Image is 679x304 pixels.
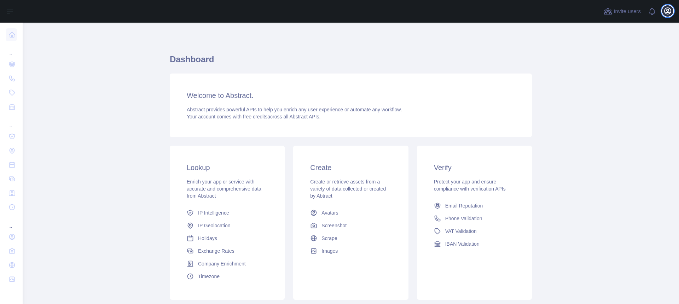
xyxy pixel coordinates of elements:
h3: Create [310,163,391,173]
a: Images [307,245,394,257]
a: IP Geolocation [184,219,271,232]
a: Timezone [184,270,271,283]
a: Exchange Rates [184,245,271,257]
a: Holidays [184,232,271,245]
span: Protect your app and ensure compliance with verification APIs [434,179,506,192]
span: Company Enrichment [198,260,246,267]
span: Your account comes with across all Abstract APIs. [187,114,320,119]
span: VAT Validation [445,228,477,235]
span: Images [321,247,338,255]
span: Screenshot [321,222,347,229]
span: Abstract provides powerful APIs to help you enrich any user experience or automate any workflow. [187,107,402,112]
a: VAT Validation [431,225,518,238]
span: Timezone [198,273,220,280]
span: Enrich your app or service with accurate and comprehensive data from Abstract [187,179,261,199]
span: Avatars [321,209,338,216]
h3: Verify [434,163,515,173]
span: Email Reputation [445,202,483,209]
a: Phone Validation [431,212,518,225]
a: Company Enrichment [184,257,271,270]
h1: Dashboard [170,54,532,71]
span: Holidays [198,235,217,242]
a: Screenshot [307,219,394,232]
span: Create or retrieve assets from a variety of data collected or created by Abtract [310,179,386,199]
a: IBAN Validation [431,238,518,250]
h3: Lookup [187,163,268,173]
span: Invite users [614,7,641,16]
div: ... [6,42,17,57]
h3: Welcome to Abstract. [187,90,515,100]
span: free credits [243,114,267,119]
span: IP Intelligence [198,209,229,216]
span: Phone Validation [445,215,482,222]
span: IP Geolocation [198,222,231,229]
span: IBAN Validation [445,240,480,247]
button: Invite users [602,6,642,17]
a: Avatars [307,206,394,219]
span: Scrape [321,235,337,242]
a: Scrape [307,232,394,245]
div: ... [6,115,17,129]
span: Exchange Rates [198,247,234,255]
div: ... [6,215,17,229]
a: Email Reputation [431,199,518,212]
a: IP Intelligence [184,206,271,219]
